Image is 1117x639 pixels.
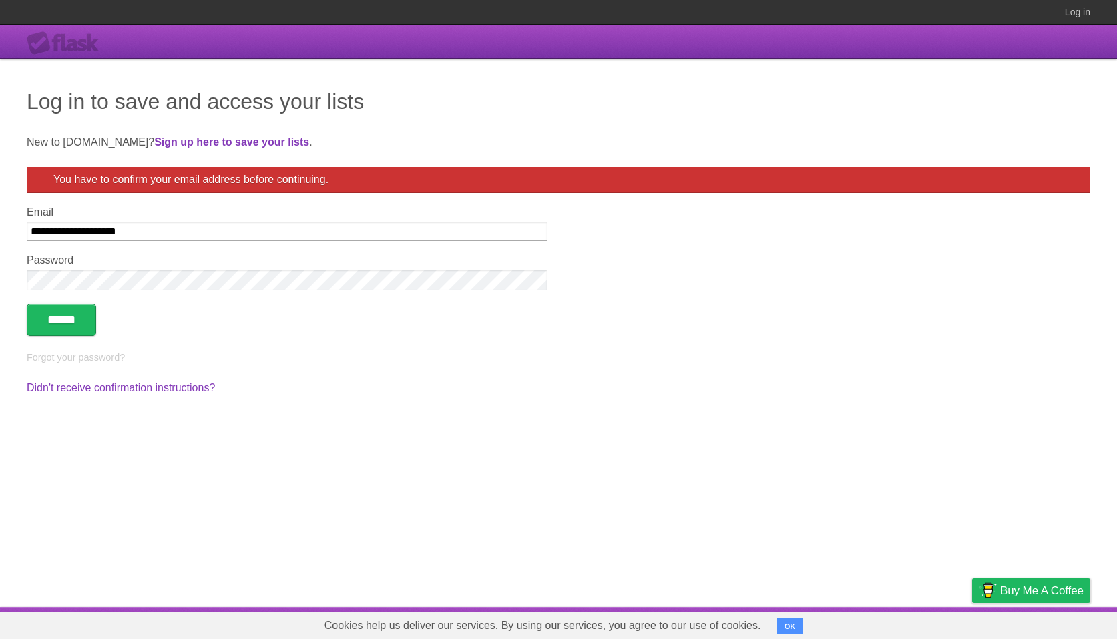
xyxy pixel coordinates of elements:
a: Terms [909,610,939,636]
a: Developers [839,610,893,636]
h1: Log in to save and access your lists [27,85,1090,118]
a: Buy me a coffee [972,578,1090,603]
button: OK [777,618,803,634]
a: Privacy [955,610,989,636]
a: About [795,610,823,636]
a: Sign up here to save your lists [154,136,309,148]
img: Buy me a coffee [979,579,997,602]
a: Didn't receive confirmation instructions? [27,382,215,393]
label: Password [27,254,547,266]
div: Flask [27,31,107,55]
p: New to [DOMAIN_NAME]? . [27,134,1090,150]
a: Suggest a feature [1006,610,1090,636]
a: Forgot your password? [27,352,125,363]
span: Cookies help us deliver our services. By using our services, you agree to our use of cookies. [311,612,774,639]
span: Buy me a coffee [1000,579,1084,602]
label: Email [27,206,547,218]
div: You have to confirm your email address before continuing. [27,167,1090,193]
